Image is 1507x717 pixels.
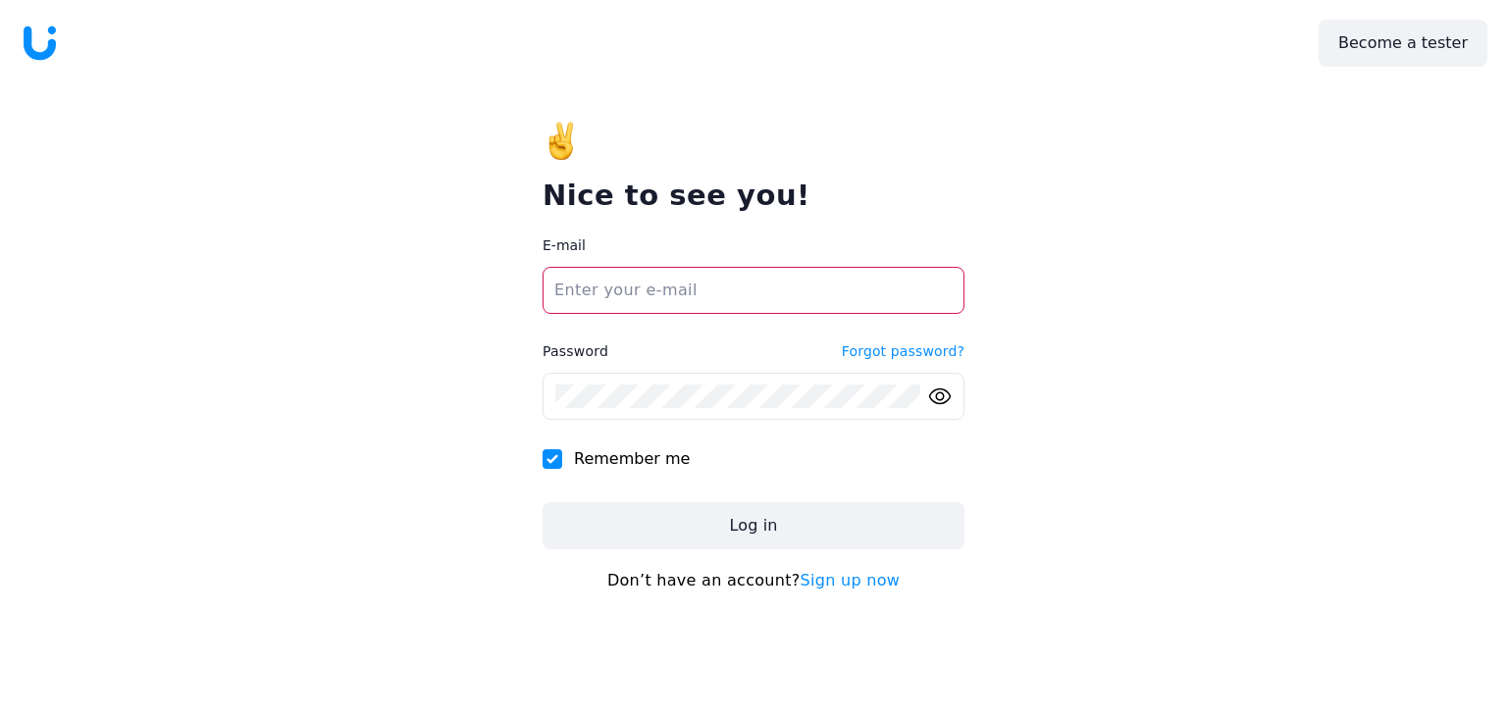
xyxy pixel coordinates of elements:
div: Don’t have an account? [543,569,964,592]
button: Become a tester [1319,20,1487,67]
span: Password [543,343,608,359]
a: Forgot password? [842,341,964,361]
span: E-mail [543,237,586,253]
h3: Nice to see you! [543,175,964,218]
input: Remember me [543,449,562,469]
button: Log in [543,502,964,549]
img: Victory hand [543,122,582,161]
input: Enter your e-mail [543,267,964,314]
label: Remember me [543,447,964,471]
a: Sign up now [801,571,901,589]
